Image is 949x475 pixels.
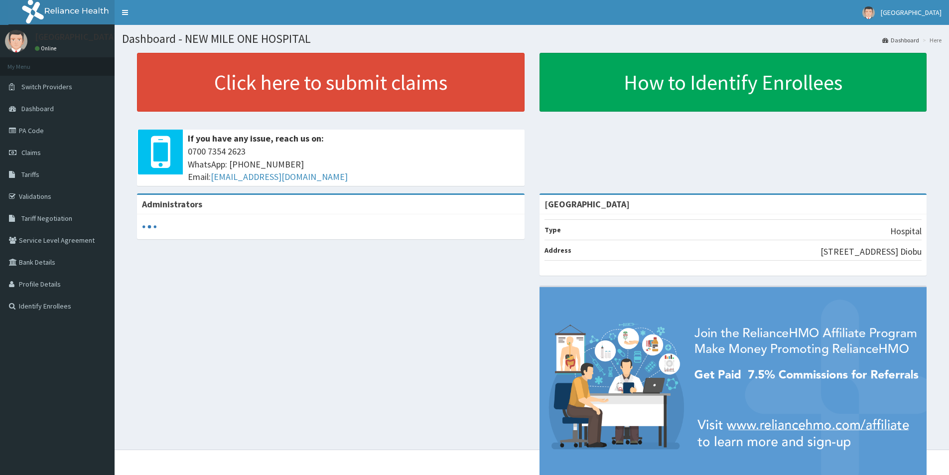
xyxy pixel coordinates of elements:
strong: [GEOGRAPHIC_DATA] [544,198,630,210]
span: 0700 7354 2623 WhatsApp: [PHONE_NUMBER] Email: [188,145,520,183]
svg: audio-loading [142,219,157,234]
span: Tariffs [21,170,39,179]
span: Claims [21,148,41,157]
p: [STREET_ADDRESS] Diobu [820,245,922,258]
b: If you have any issue, reach us on: [188,133,324,144]
span: [GEOGRAPHIC_DATA] [881,8,942,17]
a: How to Identify Enrollees [540,53,927,112]
li: Here [920,36,942,44]
span: Tariff Negotiation [21,214,72,223]
b: Administrators [142,198,202,210]
h1: Dashboard - NEW MILE ONE HOSPITAL [122,32,942,45]
p: [GEOGRAPHIC_DATA] [35,32,117,41]
b: Type [544,225,561,234]
span: Switch Providers [21,82,72,91]
a: Dashboard [882,36,919,44]
a: Click here to submit claims [137,53,525,112]
img: User Image [862,6,875,19]
span: Dashboard [21,104,54,113]
img: User Image [5,30,27,52]
b: Address [544,246,571,255]
p: Hospital [890,225,922,238]
a: Online [35,45,59,52]
a: [EMAIL_ADDRESS][DOMAIN_NAME] [211,171,348,182]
